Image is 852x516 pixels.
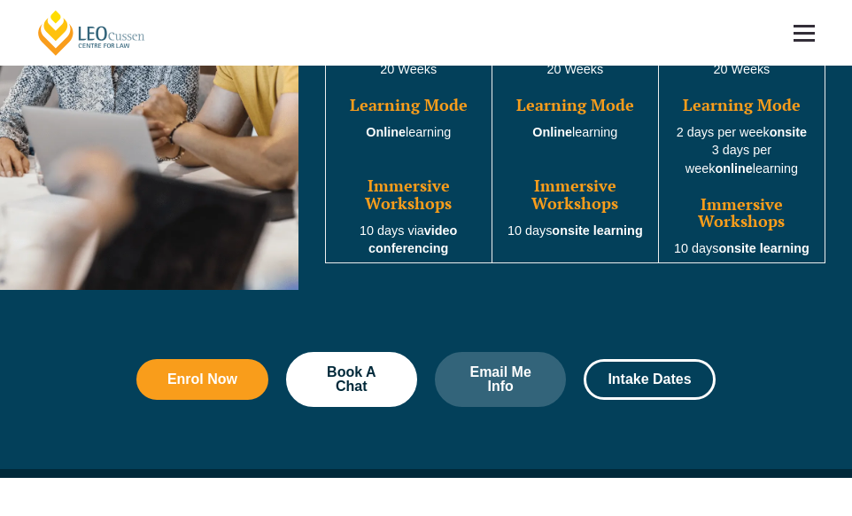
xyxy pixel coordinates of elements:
span: Intake Dates [608,372,691,387]
a: Book A Chat [286,352,417,407]
td: 20 Weeks learning 10 days [492,12,658,262]
strong: onsite learning [718,241,809,255]
h3: Immersive Workshops [661,196,823,231]
h3: Learning Mode [494,97,656,114]
td: 20 Weeks 2 days per week 3 days per week learning 10 days [658,12,825,262]
a: Intake Dates [584,359,715,400]
span: Email Me Info [459,365,542,394]
strong: online [715,161,752,176]
h3: Learning Mode [328,97,490,114]
a: Email Me Info [435,352,566,407]
strong: Online [532,125,572,139]
span: 20 Weeks [380,62,437,76]
h3: Learning Mode [661,97,823,114]
a: Enrol Now [136,359,267,400]
strong: onsite learning [552,223,642,238]
strong: onsite [770,125,807,139]
a: [PERSON_NAME] Centre for Law [35,9,148,57]
td: learning 10 days via [325,12,492,262]
strong: Online [366,125,406,139]
span: Enrol Now [167,372,237,387]
h3: Immersive Workshops [494,177,656,213]
h3: Immersive Workshops [328,177,490,213]
span: Book A Chat [310,365,393,394]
